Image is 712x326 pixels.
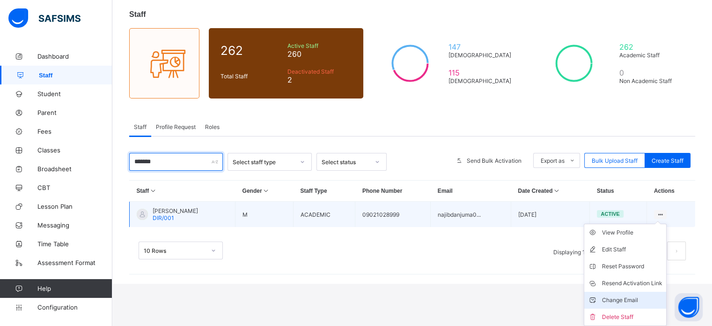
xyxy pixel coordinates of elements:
div: Resend Activation Link [602,279,662,288]
td: M [235,202,293,227]
span: CBT [37,184,112,191]
th: Phone Number [355,181,431,202]
span: Academic Staff [619,52,679,59]
span: Export as [541,157,565,164]
li: Displaying 1 - 1 out of 1 [546,242,621,260]
span: Broadsheet [37,165,112,173]
span: Active Staff [287,42,352,49]
img: safsims [8,8,81,28]
li: 下一页 [667,242,686,260]
th: Gender [235,181,293,202]
th: Email [431,181,511,202]
span: DIR/001 [153,214,174,221]
div: Total Staff [218,70,285,82]
span: Classes [37,146,112,154]
span: Staff [129,10,146,18]
th: Staff [130,181,235,202]
span: Deactivated Staff [287,68,352,75]
span: Roles [205,123,220,130]
span: Staff [134,123,147,130]
span: active [601,211,619,217]
span: Messaging [37,221,112,229]
td: najibdanjuma0... [431,202,511,227]
span: 2 [287,75,352,84]
i: Sort in Ascending Order [149,188,157,194]
div: 10 Rows [144,247,206,254]
td: ACADEMIC [293,202,355,227]
span: Assessment Format [37,259,112,266]
span: Student [37,90,112,98]
span: 147 [448,42,515,52]
td: [DATE] [511,202,590,227]
span: Fees [37,128,112,135]
span: Create Staff [652,157,683,164]
div: Select staff type [233,159,294,166]
div: Reset Password [602,262,662,271]
span: [PERSON_NAME] [153,207,198,214]
span: [DEMOGRAPHIC_DATA] [448,52,515,59]
div: Edit Staff [602,245,662,254]
button: next page [667,242,686,260]
span: Lesson Plan [37,203,112,210]
span: 262 [619,42,679,52]
th: Status [590,181,647,202]
th: Date Created [511,181,590,202]
div: View Profile [602,228,662,237]
span: Parent [37,109,112,116]
div: Change Email [602,296,662,305]
span: 260 [287,49,352,59]
span: Time Table [37,240,112,248]
th: Staff Type [293,181,355,202]
th: Actions [647,181,695,202]
span: Staff [39,72,112,79]
span: 262 [220,43,283,58]
span: Configuration [37,303,112,311]
i: Sort in Ascending Order [262,188,270,194]
span: Dashboard [37,53,112,60]
i: Sort in Ascending Order [552,188,560,194]
span: Help [37,285,112,292]
span: 0 [619,68,679,77]
span: Profile Request [156,123,196,130]
span: Non Academic Staff [619,77,679,84]
button: Open asap [675,293,703,321]
span: 115 [448,68,515,77]
span: Send Bulk Activation [467,157,521,164]
td: 09021028999 [355,202,431,227]
div: Delete Staff [602,312,662,322]
div: Select status [322,159,369,166]
span: Bulk Upload Staff [592,157,638,164]
span: [DEMOGRAPHIC_DATA] [448,77,515,84]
